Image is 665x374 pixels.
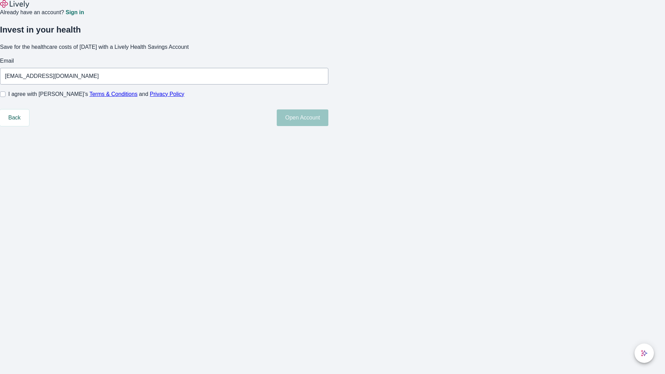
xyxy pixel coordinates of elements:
a: Terms & Conditions [89,91,138,97]
button: chat [635,344,654,363]
a: Sign in [65,10,84,15]
svg: Lively AI Assistant [641,350,648,357]
a: Privacy Policy [150,91,185,97]
span: I agree with [PERSON_NAME]’s and [8,90,184,98]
